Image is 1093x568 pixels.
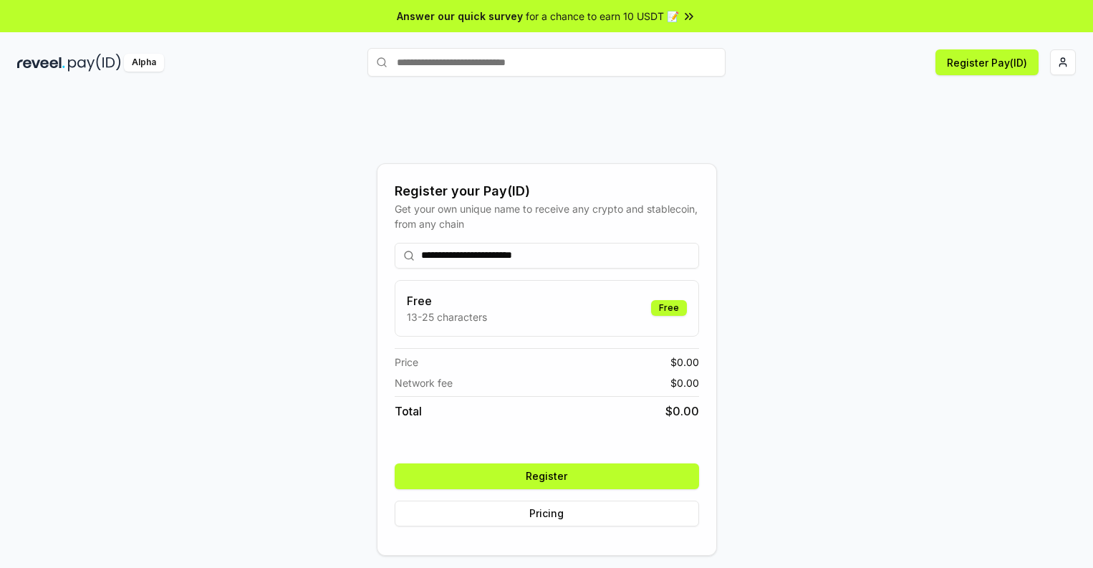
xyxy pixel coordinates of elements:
[526,9,679,24] span: for a chance to earn 10 USDT 📝
[395,501,699,526] button: Pricing
[651,300,687,316] div: Free
[670,355,699,370] span: $ 0.00
[397,9,523,24] span: Answer our quick survey
[68,54,121,72] img: pay_id
[124,54,164,72] div: Alpha
[665,403,699,420] span: $ 0.00
[395,201,699,231] div: Get your own unique name to receive any crypto and stablecoin, from any chain
[395,463,699,489] button: Register
[395,375,453,390] span: Network fee
[17,54,65,72] img: reveel_dark
[395,181,699,201] div: Register your Pay(ID)
[407,292,487,309] h3: Free
[395,355,418,370] span: Price
[407,309,487,324] p: 13-25 characters
[935,49,1039,75] button: Register Pay(ID)
[395,403,422,420] span: Total
[670,375,699,390] span: $ 0.00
